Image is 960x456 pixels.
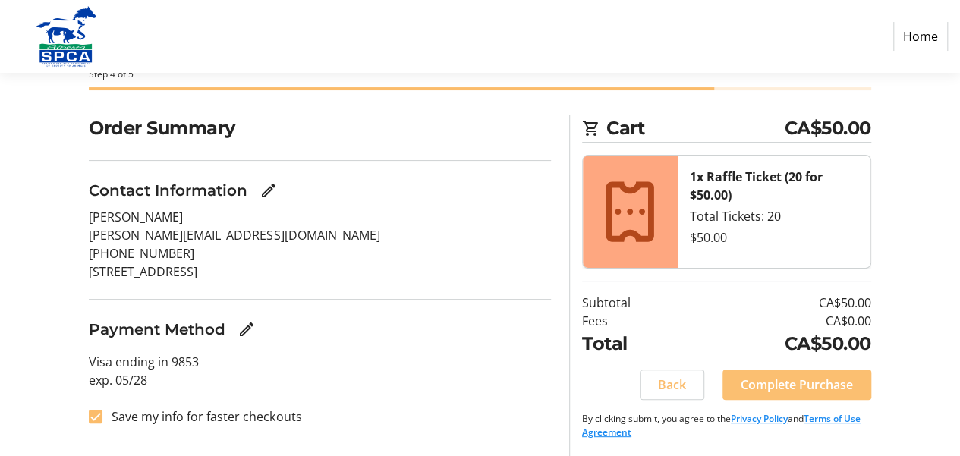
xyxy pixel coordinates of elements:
strong: 1x Raffle Ticket (20 for $50.00) [690,168,823,203]
p: Visa ending in 9853 exp. 05/28 [89,353,551,389]
h3: Contact Information [89,179,247,202]
button: Edit Contact Information [253,175,284,206]
div: $50.00 [690,228,858,247]
p: [PERSON_NAME][EMAIL_ADDRESS][DOMAIN_NAME] [89,226,551,244]
td: CA$50.00 [686,330,871,357]
label: Save my info for faster checkouts [102,407,301,426]
p: [PHONE_NUMBER] [89,244,551,263]
button: Edit Payment Method [231,314,262,344]
td: CA$50.00 [686,294,871,312]
span: Back [658,376,686,394]
button: Complete Purchase [722,370,871,400]
td: CA$0.00 [686,312,871,330]
a: Terms of Use Agreement [582,412,861,439]
a: Privacy Policy [731,412,788,425]
h2: Order Summary [89,115,551,142]
td: Subtotal [582,294,686,312]
span: CA$50.00 [785,115,871,142]
img: Alberta SPCA's Logo [12,6,120,67]
td: Fees [582,312,686,330]
span: Cart [606,115,785,142]
p: By clicking submit, you agree to the and [582,412,871,439]
button: Back [640,370,704,400]
h3: Payment Method [89,318,225,341]
p: [PERSON_NAME] [89,208,551,226]
a: Home [893,22,948,51]
div: Total Tickets: 20 [690,207,858,225]
td: Total [582,330,686,357]
span: Complete Purchase [741,376,853,394]
p: [STREET_ADDRESS] [89,263,551,281]
div: Step 4 of 5 [89,68,870,81]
